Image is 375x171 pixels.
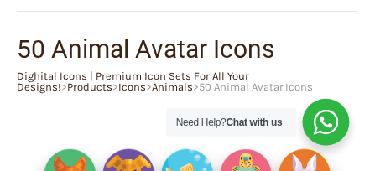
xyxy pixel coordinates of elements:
[199,80,314,93] span: 50 Animal Avatar Icons
[227,117,283,128] strong: Chat with us
[17,37,358,62] h1: 50 Animal Avatar Icons
[152,80,193,93] a: Animals
[176,117,283,128] span: Need Help?
[17,70,358,92] div: > > > >
[118,80,146,93] a: Icons
[67,80,112,93] a: Products
[17,70,249,93] a: Dighital Icons | Premium Icon Sets For All Your Designs!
